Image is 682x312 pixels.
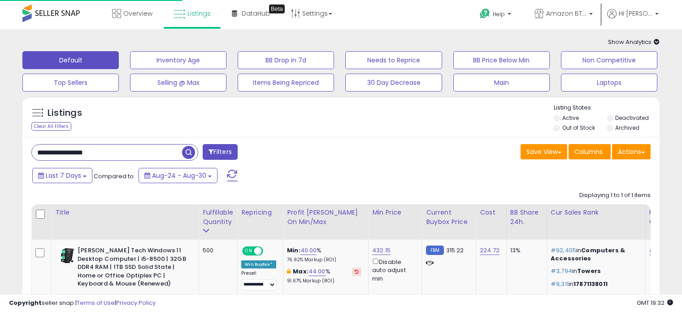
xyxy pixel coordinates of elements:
label: Deactivated [615,114,649,122]
button: BB Price Below Min [453,51,550,69]
div: Fulfillable Quantity [203,208,234,227]
p: 91.67% Markup (ROI) [287,278,361,284]
div: Repricing [241,208,279,217]
div: Tooltip anchor [269,4,285,13]
div: Current Buybox Price [426,208,472,227]
p: in [551,280,639,288]
p: Listing States: [554,104,660,112]
div: Displaying 1 to 1 of 1 items [579,191,651,200]
button: Default [22,51,119,69]
button: Laptops [561,74,657,92]
i: Revert to store-level Max Markup [355,269,359,274]
button: Aug-24 - Aug-30 [139,168,217,183]
div: Clear All Filters [31,122,71,131]
strong: Copyright [9,299,42,307]
b: [PERSON_NAME] Tech Windows 11 Desktop Computer | i5-8500 | 32GB DDR4 RAM | 1TB SSD Solid State | ... [78,246,187,290]
span: DataHub [242,9,270,18]
label: Active [562,114,579,122]
a: 40.00 [300,246,317,255]
div: Disable auto adjust min [372,257,415,283]
span: Help [493,10,505,18]
a: N/A [649,246,660,255]
a: Help [473,1,520,29]
button: Main [453,74,550,92]
p: 76.92% Markup (ROI) [287,257,361,263]
i: Get Help [479,8,491,19]
button: Selling @ Max [130,74,226,92]
div: 13% [510,246,540,255]
span: ON [243,247,254,255]
span: #92,405 [551,246,576,255]
button: Items Being Repriced [238,74,334,92]
a: 432.15 [372,246,391,255]
span: 2025-09-9 19:32 GMT [637,299,673,307]
small: FBM [426,246,443,255]
div: Preset: [241,270,276,290]
button: Columns [569,144,611,159]
div: Cost [480,208,503,217]
b: Min: [287,246,300,255]
div: 500 [203,246,230,255]
span: Last 7 Days [46,171,81,180]
span: OFF [262,247,276,255]
a: Hi [PERSON_NAME] [607,9,659,29]
span: 315.22 [446,246,464,255]
div: Profit [PERSON_NAME] on Min/Max [287,208,365,227]
button: 30 Day Decrease [345,74,442,92]
button: Non Competitive [561,51,657,69]
span: #3,794 [551,267,572,275]
button: Save View [521,144,567,159]
button: Inventory Age [130,51,226,69]
a: 44.00 [308,267,326,276]
div: % [287,268,361,284]
p: in [551,267,639,275]
div: Title [55,208,195,217]
span: Aug-24 - Aug-30 [152,171,206,180]
a: Privacy Policy [116,299,156,307]
span: Show Analytics [608,38,660,46]
i: This overrides the store level max markup for this listing [287,268,291,274]
label: Out of Stock [562,124,595,132]
b: Max: [293,267,308,276]
div: seller snap | | [9,299,156,308]
span: Listings [187,9,211,18]
div: BB Share 24h. [510,208,543,227]
span: Columns [574,147,603,156]
span: Overview [123,9,152,18]
a: Terms of Use [77,299,115,307]
button: Actions [612,144,651,159]
span: Hi [PERSON_NAME] [619,9,652,18]
button: Top Sellers [22,74,119,92]
span: Amazon BTG [546,9,586,18]
span: 17871138011 [573,280,608,288]
button: Filters [203,144,238,160]
a: 224.72 [480,246,500,255]
div: Min Price [372,208,418,217]
div: % [287,246,361,263]
button: Needs to Reprice [345,51,442,69]
button: BB Drop in 7d [238,51,334,69]
span: #9,311 [551,280,569,288]
div: Win BuyBox * [241,260,276,268]
label: Archived [615,124,639,132]
span: Towers [577,267,601,275]
span: Compared to: [94,172,135,180]
div: Cur Sales Rank [551,208,642,217]
span: Computers & Accessories [551,246,625,263]
img: 415qjnZQzqL._SL40_.jpg [57,246,75,264]
button: Last 7 Days [32,168,92,183]
h5: Listings [48,107,82,119]
p: in [551,246,639,263]
th: The percentage added to the cost of goods (COGS) that forms the calculator for Min & Max prices. [283,204,369,240]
